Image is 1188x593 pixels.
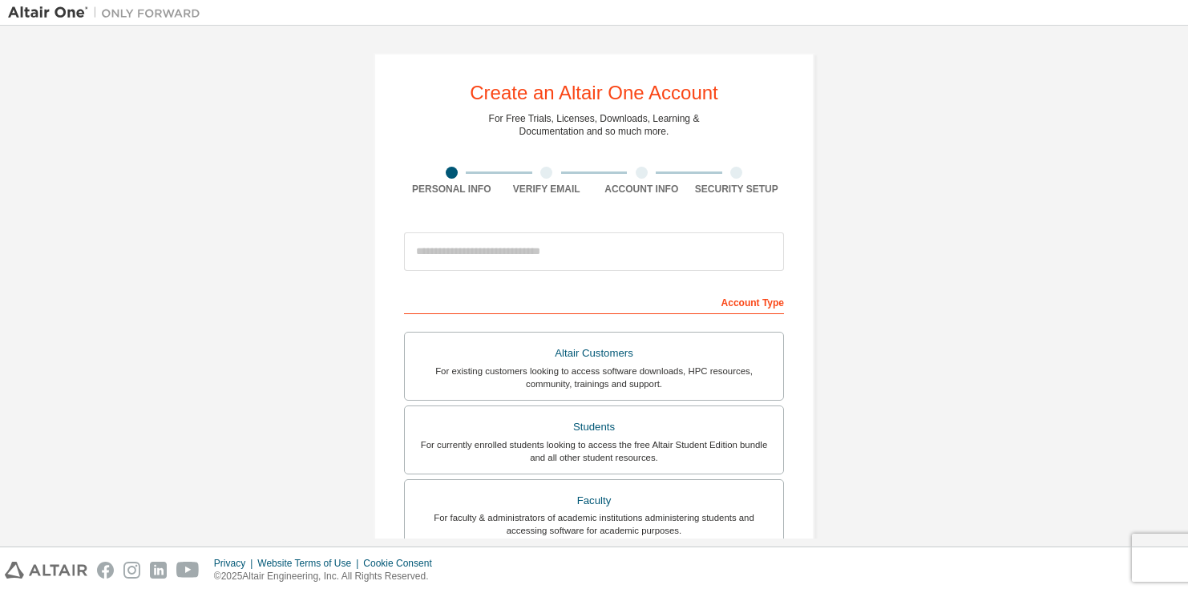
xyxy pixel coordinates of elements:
[404,288,784,314] div: Account Type
[214,557,257,570] div: Privacy
[414,365,774,390] div: For existing customers looking to access software downloads, HPC resources, community, trainings ...
[470,83,718,103] div: Create an Altair One Account
[97,562,114,579] img: facebook.svg
[414,342,774,365] div: Altair Customers
[214,570,442,583] p: © 2025 Altair Engineering, Inc. All Rights Reserved.
[489,112,700,138] div: For Free Trials, Licenses, Downloads, Learning & Documentation and so much more.
[414,490,774,512] div: Faculty
[176,562,200,579] img: youtube.svg
[499,183,595,196] div: Verify Email
[414,416,774,438] div: Students
[689,183,785,196] div: Security Setup
[5,562,87,579] img: altair_logo.svg
[404,183,499,196] div: Personal Info
[150,562,167,579] img: linkedin.svg
[414,511,774,537] div: For faculty & administrators of academic institutions administering students and accessing softwa...
[414,438,774,464] div: For currently enrolled students looking to access the free Altair Student Edition bundle and all ...
[8,5,208,21] img: Altair One
[363,557,441,570] div: Cookie Consent
[123,562,140,579] img: instagram.svg
[594,183,689,196] div: Account Info
[257,557,363,570] div: Website Terms of Use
